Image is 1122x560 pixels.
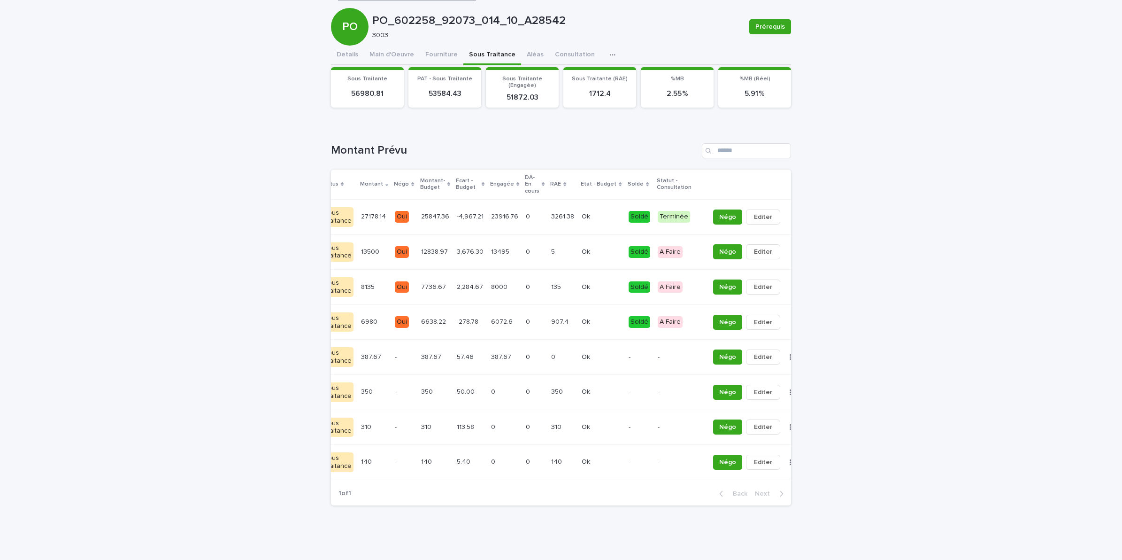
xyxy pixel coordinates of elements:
p: 0 [526,421,532,431]
div: Sous Traitance [322,452,354,472]
p: - [395,423,413,431]
p: 13495 [491,246,511,256]
tr: MBP_Grutier Sous Traitance350350 -350350 50.0050.00 00 00 350350 OkOk --NégoEditer [236,374,812,410]
span: Editer [754,212,772,222]
span: Négo [719,458,736,467]
p: - [395,388,413,396]
p: 53584.43 [414,89,476,98]
div: Oui [395,316,409,328]
p: - [658,458,702,466]
div: Soldé [629,316,650,328]
p: Ecart - Budget [456,176,479,193]
span: Editer [754,282,772,292]
button: Main d'Oeuvre [364,46,420,65]
tr: Huissier Colombes_Huissier Sous Traitance387.67387.67 -387.67387.67 57.4657.46 387.67387.67 00 00... [236,340,812,375]
button: Sous Traitance [463,46,521,65]
button: Editer [746,385,780,400]
span: Négo [719,422,736,432]
div: Sous Traitance [322,347,354,367]
p: 1712.4 [569,89,630,98]
button: Négo [713,350,742,365]
p: 3,676.30 [457,246,485,256]
p: Ok [582,456,592,466]
span: Next [755,490,776,497]
p: Négo [394,179,409,189]
p: Ok [582,386,592,396]
button: Editer [746,350,780,365]
button: Consultation [549,46,600,65]
div: Soldé [629,211,650,223]
span: Négo [719,212,736,222]
p: 2,284.67 [457,281,485,291]
input: Search [702,143,791,158]
div: Sous Traitance [322,242,354,262]
p: - [395,458,413,466]
span: Editer [754,422,772,432]
button: Négo [713,455,742,470]
div: Sous Traitance [322,207,354,227]
p: 113.58 [457,421,476,431]
tr: ERB_Maçon Sous Traitance1350013500 Oui12838.9712838.97 3,676.303,676.30 1349513495 00 55 OkOk Sol... [236,234,812,270]
p: 12838.97 [421,246,450,256]
p: DA-En cours [525,172,539,196]
span: Négo [719,282,736,292]
p: 23916.76 [491,211,520,221]
p: - [629,353,650,361]
button: Editer [746,244,780,259]
p: 350 [421,386,435,396]
span: Editer [754,247,772,257]
p: 6638.22 [421,316,448,326]
button: Editer [746,210,780,225]
button: Back [712,490,751,498]
p: 310 [551,421,563,431]
p: 6980 [361,316,379,326]
div: Soldé [629,246,650,258]
div: A Faire [658,246,683,258]
span: Editer [754,388,772,397]
p: 27178.14 [361,211,388,221]
p: 140 [361,456,374,466]
p: 140 [551,456,564,466]
p: 7736.67 [421,281,448,291]
p: 0 [526,246,532,256]
h1: Montant Prévu [331,144,698,157]
button: Editer [746,280,780,295]
p: 8000 [491,281,509,291]
p: 0 [526,281,532,291]
span: Prérequis [755,22,785,31]
button: Fourniture [420,46,463,65]
button: Négo [713,315,742,330]
span: %MB [671,76,684,82]
p: 5.91 % [724,89,785,98]
div: Oui [395,281,409,293]
p: 3003 [372,31,738,39]
p: 25847.36 [421,211,451,221]
p: 5.40 [457,456,472,466]
button: Editer [746,315,780,330]
span: Back [727,490,747,497]
button: Négo [713,385,742,400]
div: Sous Traitance [322,277,354,297]
button: Négo [713,244,742,259]
span: Négo [719,247,736,257]
button: Négo [713,280,742,295]
p: 56980.81 [337,89,398,98]
p: 8135 [361,281,377,291]
tr: OCCILEV_Grutier Sous Traitance69806980 Oui6638.226638.22 -278.78-278.78 6072.66072.6 00 907.4907.... [236,304,812,340]
div: Oui [395,211,409,223]
p: 0 [526,456,532,466]
p: 50.00 [457,386,476,396]
span: Négo [719,352,736,362]
p: - [395,353,413,361]
div: A Faire [658,316,683,328]
p: 0 [526,211,532,221]
p: 6072.6 [491,316,515,326]
p: 13500 [361,246,381,256]
p: - [658,388,702,396]
p: Statut - Consultation [657,176,703,193]
p: - [658,353,702,361]
p: 0 [491,456,497,466]
button: Négo [713,210,742,225]
p: Engagée [490,179,514,189]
